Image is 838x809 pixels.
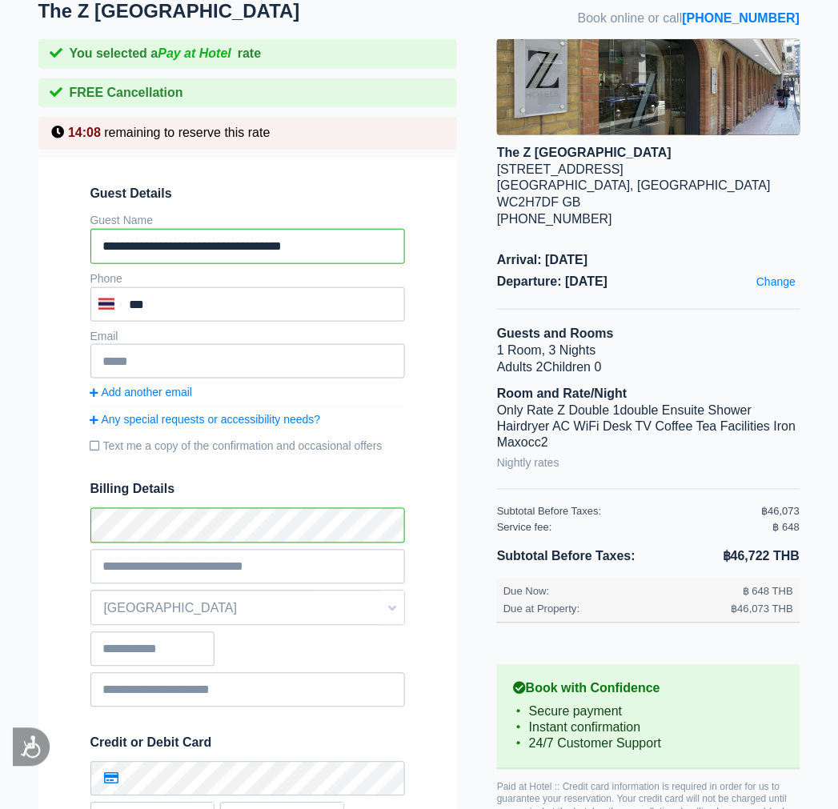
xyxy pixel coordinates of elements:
[38,78,458,108] div: FREE Cancellation
[497,39,800,135] img: hotel image
[497,452,559,475] a: Nightly rates
[497,211,800,228] div: [PHONE_NUMBER]
[91,595,405,623] span: [GEOGRAPHIC_DATA]
[104,126,270,139] span: remaining to reserve this rate
[503,585,732,599] div: Due Now:
[497,342,800,359] li: 1 Room, 3 Nights
[497,506,762,519] div: Subtotal Before Taxes:
[90,433,406,460] label: Text me a copy of the confirmation and occasional offers
[743,585,793,599] div: ฿ 648 THB
[543,360,602,374] span: Children 0
[683,11,800,25] a: [PHONE_NUMBER]
[648,546,800,569] li: ฿46,722 THB
[497,402,800,452] li: Only Rate Z Double 1double Ensuite Shower Hairdryer AC WiFi Desk TV Coffee Tea Facilities Iron Ma...
[90,272,122,285] label: Phone
[90,412,406,427] a: Any special requests or accessibility needs?
[68,126,101,139] span: 14:08
[638,178,772,192] span: [GEOGRAPHIC_DATA]
[513,720,784,736] li: Instant confirmation
[497,326,614,340] b: Guests and Rooms
[90,186,406,202] span: Guest Details
[38,39,458,69] div: You selected a rate
[158,46,231,60] i: Pay at Hotel
[497,195,559,209] span: WC2H7DF
[513,681,784,698] b: Book with Confidence
[497,178,634,192] span: [GEOGRAPHIC_DATA],
[497,359,800,376] li: Adults 2
[90,736,212,750] span: Credit or Debit Card
[497,522,762,535] div: Service fee:
[497,386,627,400] b: Room and Rate/Night
[773,522,800,535] div: ฿ 648
[497,546,648,569] li: Subtotal Before Taxes:
[90,482,406,499] span: Billing Details
[497,252,800,269] span: Arrival: [DATE]
[732,603,794,616] div: ฿46,073 THB
[92,289,126,320] div: Thailand (ไทย): +66
[503,603,732,616] div: Due at Property:
[497,274,800,290] span: Departure: [DATE]
[752,270,800,293] a: Change
[563,195,581,209] span: GB
[497,145,800,162] div: The Z [GEOGRAPHIC_DATA]
[497,162,800,178] div: [STREET_ADDRESS]
[90,330,118,342] label: Email
[513,736,784,752] li: 24/7 Customer Support
[90,214,154,226] label: Guest Name
[578,10,800,27] span: Book online or call
[513,704,784,720] li: Secure payment
[762,506,800,519] div: ฿46,073
[90,385,406,399] a: Add another email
